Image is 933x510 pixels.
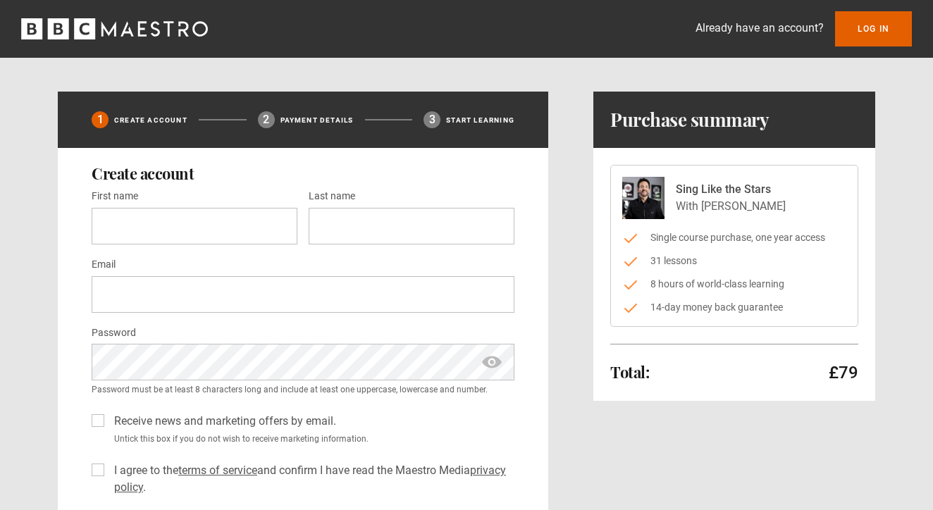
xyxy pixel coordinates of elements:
[446,115,514,125] p: Start learning
[676,181,786,198] p: Sing Like the Stars
[92,256,116,273] label: Email
[622,300,846,315] li: 14-day money back guarantee
[622,277,846,292] li: 8 hours of world-class learning
[829,361,858,384] p: £79
[109,413,336,430] label: Receive news and marketing offers by email.
[92,325,136,342] label: Password
[92,111,109,128] div: 1
[676,198,786,215] p: With [PERSON_NAME]
[92,383,514,396] small: Password must be at least 8 characters long and include at least one uppercase, lowercase and num...
[21,18,208,39] svg: BBC Maestro
[114,115,187,125] p: Create Account
[424,111,440,128] div: 3
[109,433,514,445] small: Untick this box if you do not wish to receive marketing information.
[481,344,503,380] span: show password
[622,230,846,245] li: Single course purchase, one year access
[309,188,355,205] label: Last name
[622,254,846,268] li: 31 lessons
[696,20,824,37] p: Already have an account?
[92,165,514,182] h2: Create account
[109,462,514,496] label: I agree to the and confirm I have read the Maestro Media .
[835,11,912,46] a: Log In
[610,363,649,380] h2: Total:
[610,108,769,131] h1: Purchase summary
[258,111,275,128] div: 2
[92,188,138,205] label: First name
[178,464,257,477] a: terms of service
[280,115,354,125] p: Payment details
